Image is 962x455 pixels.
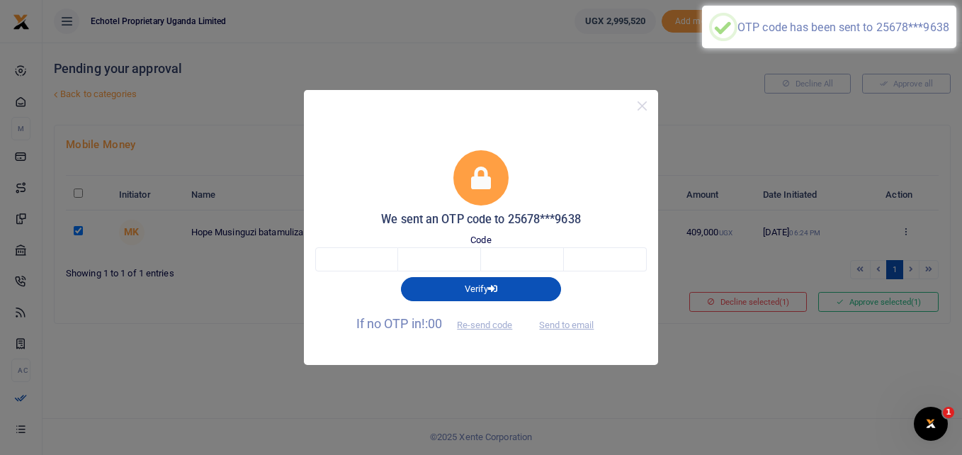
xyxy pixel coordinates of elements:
div: OTP code has been sent to 25678***9638 [737,21,949,34]
button: Verify [401,277,561,301]
label: Code [470,233,491,247]
iframe: Intercom live chat [914,407,948,441]
h5: We sent an OTP code to 25678***9638 [315,213,647,227]
button: Close [632,96,652,116]
span: If no OTP in [356,316,525,331]
span: !:00 [421,316,442,331]
span: 1 [943,407,954,418]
